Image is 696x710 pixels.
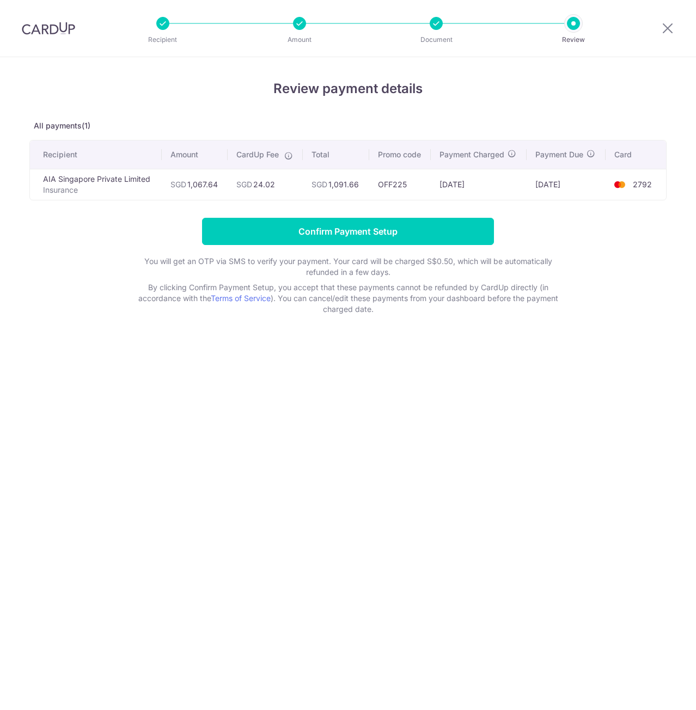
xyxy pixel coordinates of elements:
span: SGD [170,180,186,189]
th: Amount [162,140,228,169]
span: Payment Due [535,149,583,160]
p: By clicking Confirm Payment Setup, you accept that these payments cannot be refunded by CardUp di... [130,282,566,315]
p: All payments(1) [29,120,667,131]
h4: Review payment details [29,79,667,99]
span: SGD [312,180,327,189]
th: Total [303,140,369,169]
img: <span class="translation_missing" title="translation missing: en.account_steps.new_confirm_form.b... [609,178,631,191]
td: OFF225 [369,169,431,200]
td: [DATE] [431,169,527,200]
th: Promo code [369,140,431,169]
td: 24.02 [228,169,303,200]
a: Terms of Service [211,293,271,303]
p: Review [533,34,614,45]
p: You will get an OTP via SMS to verify your payment. Your card will be charged S$0.50, which will ... [130,256,566,278]
span: SGD [236,180,252,189]
span: 2792 [633,180,652,189]
span: CardUp Fee [236,149,279,160]
p: Recipient [123,34,203,45]
p: Document [396,34,477,45]
td: 1,091.66 [303,169,369,200]
p: Amount [259,34,340,45]
p: Insurance [43,185,153,195]
span: Payment Charged [439,149,504,160]
input: Confirm Payment Setup [202,218,494,245]
img: CardUp [22,22,75,35]
td: AIA Singapore Private Limited [30,169,162,200]
th: Card [606,140,666,169]
td: 1,067.64 [162,169,228,200]
th: Recipient [30,140,162,169]
td: [DATE] [527,169,606,200]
